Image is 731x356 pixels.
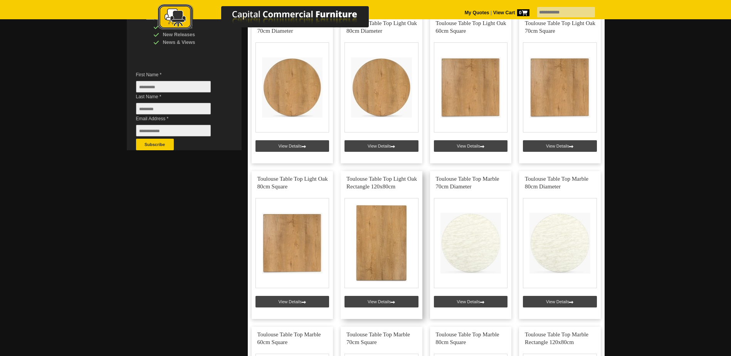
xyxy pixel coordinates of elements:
[153,39,227,46] div: News & Views
[136,115,222,123] span: Email Address *
[136,4,406,34] a: Capital Commercial Furniture Logo
[517,9,529,16] span: 0
[493,10,529,15] strong: View Cart
[136,93,222,101] span: Last Name *
[136,71,222,79] span: First Name *
[136,103,211,114] input: Last Name *
[136,139,174,150] button: Subscribe
[136,4,406,32] img: Capital Commercial Furniture Logo
[492,10,529,15] a: View Cart0
[465,10,489,15] a: My Quotes
[136,81,211,92] input: First Name *
[136,125,211,136] input: Email Address *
